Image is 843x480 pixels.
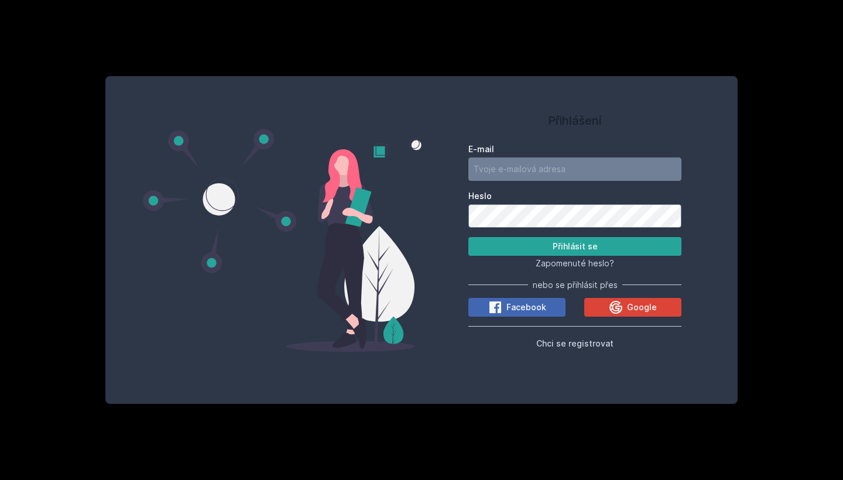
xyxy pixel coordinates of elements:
[627,301,657,313] span: Google
[468,298,566,317] button: Facebook
[536,336,614,350] button: Chci se registrovat
[468,143,681,155] label: E-mail
[536,338,614,348] span: Chci se registrovat
[468,190,681,202] label: Heslo
[584,298,681,317] button: Google
[468,112,681,129] h1: Přihlášení
[506,301,546,313] span: Facebook
[468,157,681,181] input: Tvoje e-mailová adresa
[536,258,614,268] span: Zapomenuté heslo?
[533,279,618,291] span: nebo se přihlásit přes
[468,237,681,256] button: Přihlásit se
